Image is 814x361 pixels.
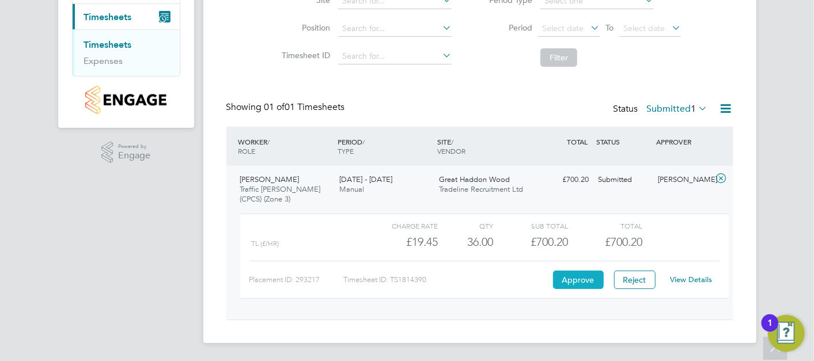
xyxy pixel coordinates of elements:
[238,146,256,155] span: ROLE
[494,219,568,233] div: Sub Total
[438,233,494,252] div: 36.00
[84,55,123,66] a: Expenses
[249,271,343,289] div: Placement ID: 293217
[226,101,347,113] div: Showing
[73,29,180,76] div: Timesheets
[439,184,523,194] span: Tradeline Recruitment Ltd
[653,170,713,189] div: [PERSON_NAME]
[339,174,392,184] span: [DATE] - [DATE]
[101,142,150,164] a: Powered byEngage
[647,103,708,115] label: Submitted
[85,86,166,114] img: countryside-properties-logo-retina.png
[118,142,150,151] span: Powered by
[768,315,805,352] button: Open Resource Center, 1 new notification
[240,174,300,184] span: [PERSON_NAME]
[84,12,132,22] span: Timesheets
[339,184,364,194] span: Manual
[438,219,494,233] div: QTY
[118,151,150,161] span: Engage
[534,170,594,189] div: £700.20
[670,275,712,284] a: View Details
[614,101,710,117] div: Status
[614,271,656,289] button: Reject
[691,103,696,115] span: 1
[653,131,713,152] div: APPROVER
[338,21,452,37] input: Search for...
[623,23,665,33] span: Select date
[434,131,534,161] div: SITE
[567,137,588,146] span: TOTAL
[767,323,773,338] div: 1
[338,48,452,64] input: Search for...
[72,86,180,114] a: Go to home page
[338,146,354,155] span: TYPE
[540,48,577,67] button: Filter
[362,137,365,146] span: /
[553,271,604,289] button: Approve
[480,22,532,33] label: Period
[268,137,270,146] span: /
[451,137,453,146] span: /
[594,170,654,189] div: Submitted
[278,22,330,33] label: Position
[278,50,330,60] label: Timesheet ID
[264,101,285,113] span: 01 of
[439,174,510,184] span: Great Haddon Wood
[602,20,617,35] span: To
[236,131,335,161] div: WORKER
[84,39,132,50] a: Timesheets
[363,219,437,233] div: Charge rate
[568,219,642,233] div: Total
[437,146,465,155] span: VENDOR
[343,271,550,289] div: Timesheet ID: TS1814390
[252,240,279,248] span: TL (£/HR)
[264,101,345,113] span: 01 Timesheets
[363,233,437,252] div: £19.45
[605,235,642,249] span: £700.20
[335,131,434,161] div: PERIOD
[542,23,584,33] span: Select date
[73,4,180,29] button: Timesheets
[240,184,321,204] span: Traffic [PERSON_NAME] (CPCS) (Zone 3)
[594,131,654,152] div: STATUS
[494,233,568,252] div: £700.20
